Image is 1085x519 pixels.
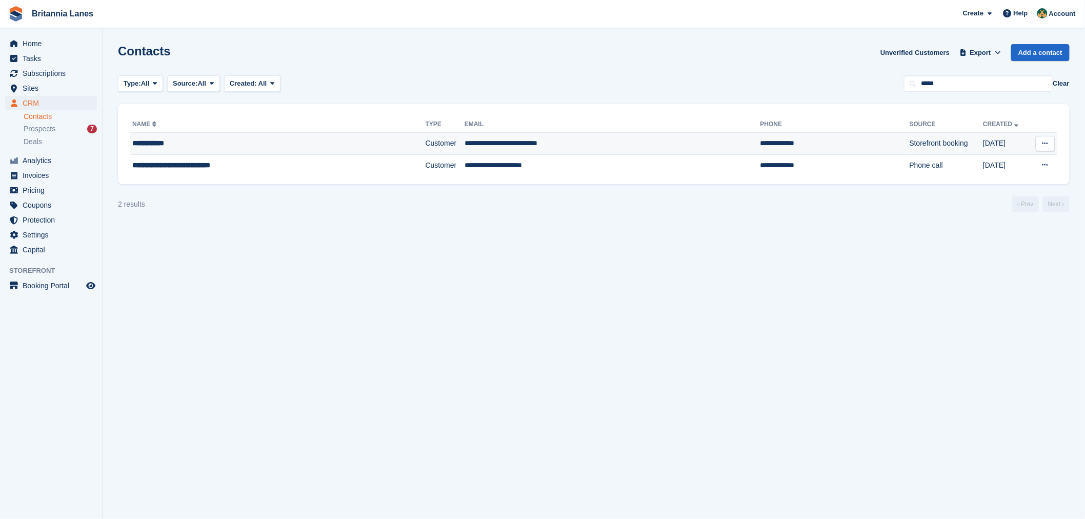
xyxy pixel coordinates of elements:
span: Create [963,8,983,18]
td: Phone call [910,154,983,176]
td: [DATE] [983,154,1030,176]
button: Type: All [118,75,163,92]
span: All [198,78,207,89]
a: Next [1043,196,1070,212]
span: Storefront [9,266,102,276]
span: Type: [124,78,141,89]
td: Customer [426,154,465,176]
span: Coupons [23,198,84,212]
a: Deals [24,136,97,147]
span: Booking Portal [23,278,84,293]
span: All [141,78,150,89]
th: Source [910,116,983,133]
a: Unverified Customers [876,44,954,61]
a: menu [5,96,97,110]
a: Previous [1012,196,1039,212]
span: Created: [230,79,257,87]
span: Tasks [23,51,84,66]
span: Capital [23,243,84,257]
span: Help [1014,8,1028,18]
a: menu [5,183,97,197]
span: Home [23,36,84,51]
span: CRM [23,96,84,110]
button: Export [958,44,1003,61]
span: Export [970,48,991,58]
a: menu [5,278,97,293]
a: Prospects 7 [24,124,97,134]
button: Clear [1053,78,1070,89]
span: Subscriptions [23,66,84,81]
a: menu [5,228,97,242]
a: Add a contact [1011,44,1070,61]
span: Source: [173,78,197,89]
img: stora-icon-8386f47178a22dfd0bd8f6a31ec36ba5ce8667c1dd55bd0f319d3a0aa187defe.svg [8,6,24,22]
button: Source: All [167,75,220,92]
td: Storefront booking [910,133,983,155]
th: Type [426,116,465,133]
a: menu [5,51,97,66]
a: menu [5,81,97,95]
span: Deals [24,137,42,147]
a: menu [5,66,97,81]
img: Nathan Kellow [1037,8,1048,18]
span: Settings [23,228,84,242]
a: menu [5,198,97,212]
a: Name [132,121,158,128]
a: Contacts [24,112,97,122]
button: Created: All [224,75,280,92]
a: menu [5,168,97,183]
a: menu [5,153,97,168]
a: Britannia Lanes [28,5,97,22]
th: Phone [760,116,910,133]
a: Preview store [85,280,97,292]
nav: Page [1010,196,1072,212]
span: Pricing [23,183,84,197]
span: Invoices [23,168,84,183]
a: menu [5,213,97,227]
span: Account [1049,9,1076,19]
span: Analytics [23,153,84,168]
div: 7 [87,125,97,133]
div: 2 results [118,199,145,210]
span: Sites [23,81,84,95]
td: [DATE] [983,133,1030,155]
a: Created [983,121,1020,128]
h1: Contacts [118,44,171,58]
span: Prospects [24,124,55,134]
span: All [258,79,267,87]
span: Protection [23,213,84,227]
th: Email [465,116,760,133]
a: menu [5,36,97,51]
a: menu [5,243,97,257]
td: Customer [426,133,465,155]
